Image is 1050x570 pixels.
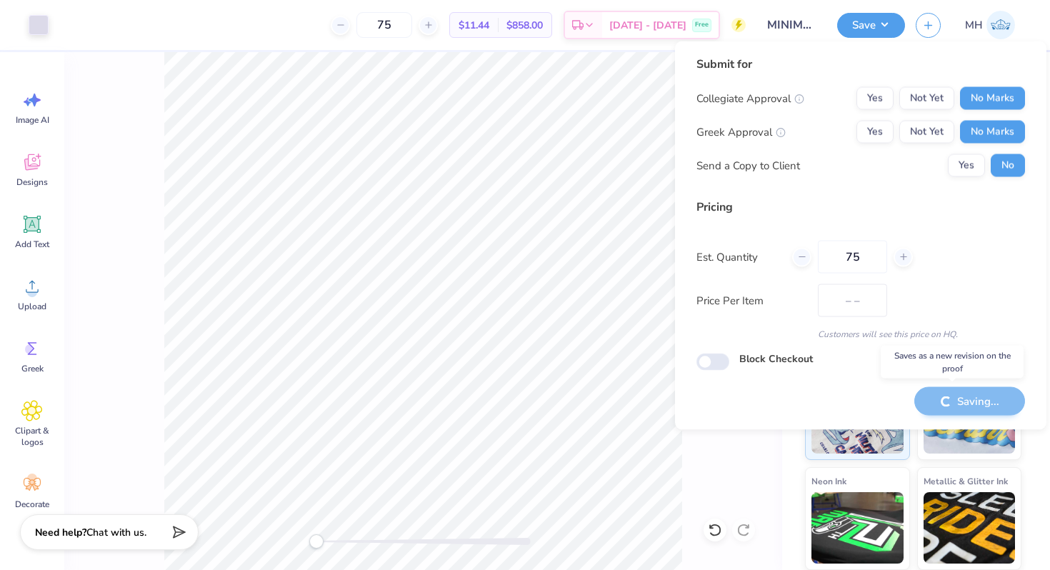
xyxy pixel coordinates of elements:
[506,18,543,33] span: $858.00
[696,90,804,106] div: Collegiate Approval
[811,474,846,489] span: Neon Ink
[459,18,489,33] span: $11.44
[696,328,1025,341] div: Customers will see this price on HQ.
[609,18,686,33] span: [DATE] - [DATE]
[739,351,813,366] label: Block Checkout
[899,87,954,110] button: Not Yet
[695,20,709,30] span: Free
[15,499,49,510] span: Decorate
[696,292,807,309] label: Price Per Item
[696,199,1025,216] div: Pricing
[960,87,1025,110] button: No Marks
[309,534,324,549] div: Accessibility label
[948,154,985,177] button: Yes
[696,249,781,265] label: Est. Quantity
[818,241,887,274] input: – –
[991,154,1025,177] button: No
[9,425,56,448] span: Clipart & logos
[856,121,894,144] button: Yes
[837,13,905,38] button: Save
[959,11,1021,39] a: MH
[924,474,1008,489] span: Metallic & Glitter Ink
[856,87,894,110] button: Yes
[756,11,826,39] input: Untitled Design
[811,492,904,564] img: Neon Ink
[696,124,786,140] div: Greek Approval
[965,17,983,34] span: MH
[960,121,1025,144] button: No Marks
[35,526,86,539] strong: Need help?
[986,11,1015,39] img: Mitra Hegde
[86,526,146,539] span: Chat with us.
[881,346,1024,379] div: Saves as a new revision on the proof
[696,56,1025,73] div: Submit for
[21,363,44,374] span: Greek
[696,157,800,174] div: Send a Copy to Client
[924,492,1016,564] img: Metallic & Glitter Ink
[16,114,49,126] span: Image AI
[16,176,48,188] span: Designs
[356,12,412,38] input: – –
[899,121,954,144] button: Not Yet
[15,239,49,250] span: Add Text
[18,301,46,312] span: Upload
